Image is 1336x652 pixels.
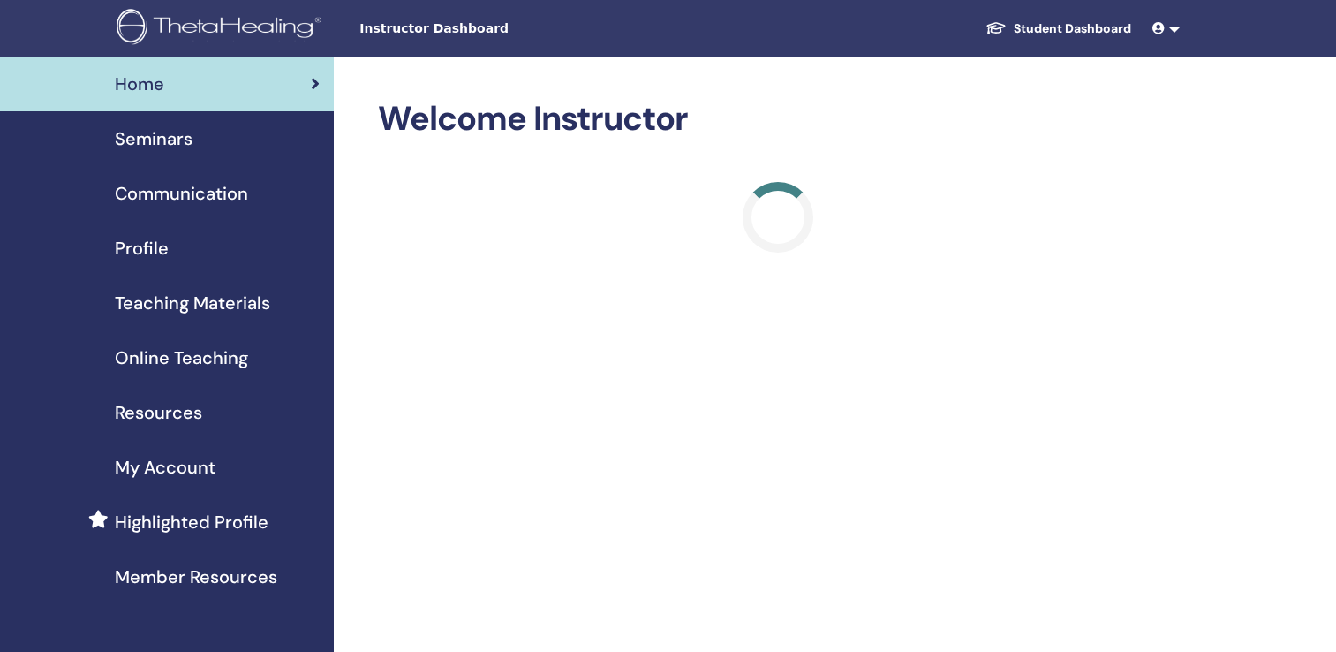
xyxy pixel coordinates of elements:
[115,71,164,97] span: Home
[115,180,248,207] span: Communication
[115,399,202,426] span: Resources
[971,12,1145,45] a: Student Dashboard
[115,125,192,152] span: Seminars
[359,19,624,38] span: Instructor Dashboard
[115,564,277,590] span: Member Resources
[115,454,215,481] span: My Account
[115,290,270,316] span: Teaching Materials
[115,235,169,262] span: Profile
[985,20,1007,35] img: graduation-cap-white.svg
[115,345,248,371] span: Online Teaching
[115,509,268,535] span: Highlighted Profile
[117,9,328,49] img: logo.png
[378,99,1177,140] h2: Welcome Instructor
